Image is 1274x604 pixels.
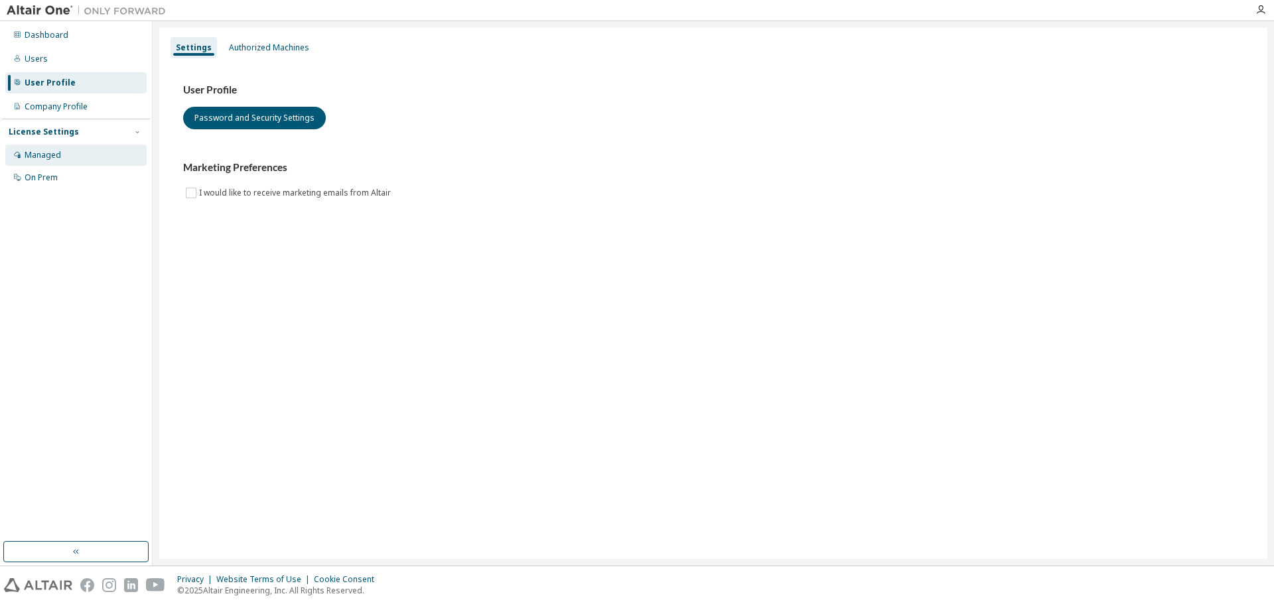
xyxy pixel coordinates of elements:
div: On Prem [25,172,58,183]
img: instagram.svg [102,578,116,592]
div: Managed [25,150,61,160]
button: Password and Security Settings [183,107,326,129]
img: facebook.svg [80,578,94,592]
label: I would like to receive marketing emails from Altair [199,185,393,201]
div: License Settings [9,127,79,137]
div: Privacy [177,574,216,585]
img: Altair One [7,4,173,17]
img: altair_logo.svg [4,578,72,592]
h3: User Profile [183,84,1243,97]
div: User Profile [25,78,76,88]
h3: Marketing Preferences [183,161,1243,174]
div: Settings [176,42,212,53]
div: Authorized Machines [229,42,309,53]
div: Company Profile [25,101,88,112]
img: linkedin.svg [124,578,138,592]
div: Users [25,54,48,64]
div: Cookie Consent [314,574,382,585]
div: Dashboard [25,30,68,40]
div: Website Terms of Use [216,574,314,585]
img: youtube.svg [146,578,165,592]
p: © 2025 Altair Engineering, Inc. All Rights Reserved. [177,585,382,596]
